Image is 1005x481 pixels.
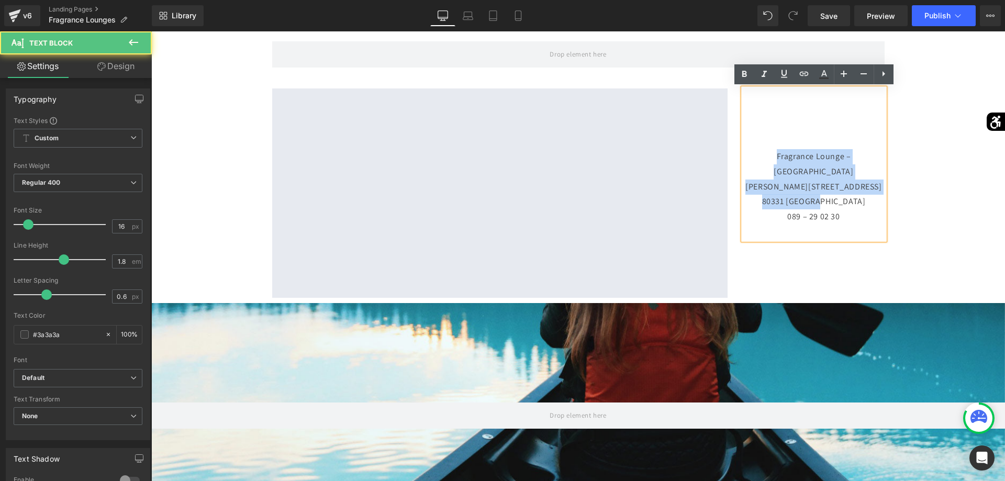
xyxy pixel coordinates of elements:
button: Redo [783,5,803,26]
span: px [132,293,141,300]
a: Desktop [430,5,455,26]
b: Custom [35,134,59,143]
span: Text Block [29,39,73,47]
a: Mobile [506,5,531,26]
button: Publish [912,5,976,26]
div: Font [14,356,142,364]
a: Laptop [455,5,481,26]
span: Library [172,11,196,20]
a: Preview [854,5,908,26]
div: Line Height [14,242,142,249]
button: More [980,5,1001,26]
div: Font Weight [14,162,142,170]
b: None [22,412,38,420]
a: v6 [4,5,40,26]
p: Fragrance Lounge – [GEOGRAPHIC_DATA] [PERSON_NAME][STREET_ADDRESS] 80331 [GEOGRAPHIC_DATA] 089 – ... [592,118,733,208]
a: Landing Pages [49,5,152,14]
a: Tablet [481,5,506,26]
div: Text Color [14,312,142,319]
span: em [132,258,141,265]
a: New Library [152,5,204,26]
div: Open Intercom Messenger [969,445,995,471]
span: Publish [924,12,951,20]
a: Design [78,54,154,78]
div: Typography [14,89,57,104]
div: Font Size [14,207,142,214]
span: Fragrance Lounges [49,16,116,24]
div: Text Shadow [14,449,60,463]
div: % [117,326,142,344]
div: v6 [21,9,34,23]
div: Text Transform [14,396,142,403]
span: Save [820,10,837,21]
div: Letter Spacing [14,277,142,284]
input: Color [33,329,100,340]
div: Text Styles [14,116,142,125]
i: Default [22,374,44,383]
span: px [132,223,141,230]
b: Regular 400 [22,178,61,186]
button: Undo [757,5,778,26]
span: Preview [867,10,895,21]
